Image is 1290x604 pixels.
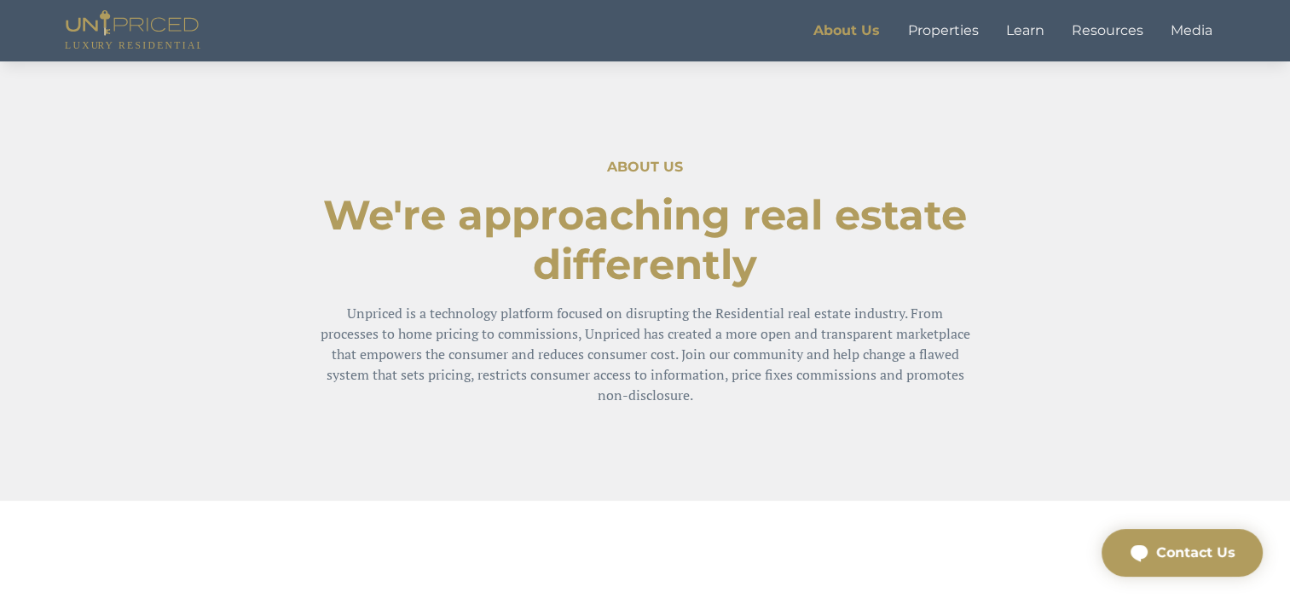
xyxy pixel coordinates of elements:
a: Properties [894,14,992,48]
a: Media [1156,14,1225,48]
a: Resources [1057,14,1156,48]
a: Learn [992,14,1057,48]
h1: We're approaching real estate differently [318,191,973,289]
div: Contact Us [1156,543,1235,563]
a: Contact Us [1102,529,1263,577]
p: Unpriced is a technology platform focused on disrupting the Residential real estate industry. Fro... [318,303,973,405]
a: About Us [800,14,894,48]
div: ABOUT US [318,157,973,177]
a: home [65,10,200,51]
